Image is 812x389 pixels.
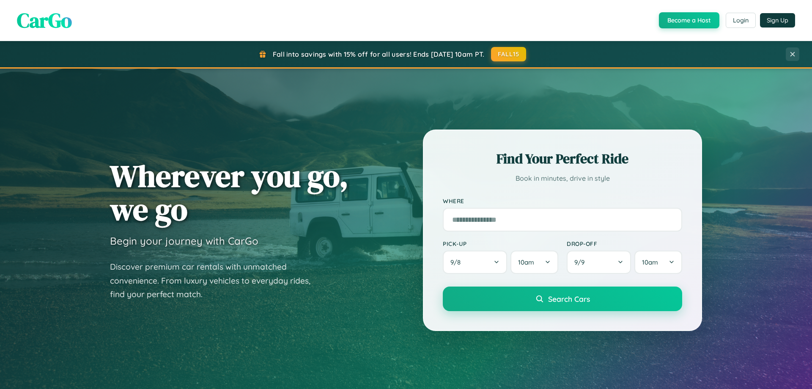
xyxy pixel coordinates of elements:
[110,159,348,226] h1: Wherever you go, we go
[110,260,321,301] p: Discover premium car rentals with unmatched convenience. From luxury vehicles to everyday rides, ...
[548,294,590,303] span: Search Cars
[726,13,756,28] button: Login
[443,240,558,247] label: Pick-up
[659,12,719,28] button: Become a Host
[518,258,534,266] span: 10am
[443,251,507,274] button: 9/8
[443,149,682,168] h2: Find Your Perfect Ride
[273,50,485,58] span: Fall into savings with 15% off for all users! Ends [DATE] 10am PT.
[443,172,682,185] p: Book in minutes, drive in style
[574,258,589,266] span: 9 / 9
[567,240,682,247] label: Drop-off
[17,6,72,34] span: CarGo
[567,251,631,274] button: 9/9
[642,258,658,266] span: 10am
[760,13,795,28] button: Sign Up
[110,235,258,247] h3: Begin your journey with CarGo
[510,251,558,274] button: 10am
[491,47,527,61] button: FALL15
[634,251,682,274] button: 10am
[443,287,682,311] button: Search Cars
[443,197,682,204] label: Where
[450,258,465,266] span: 9 / 8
